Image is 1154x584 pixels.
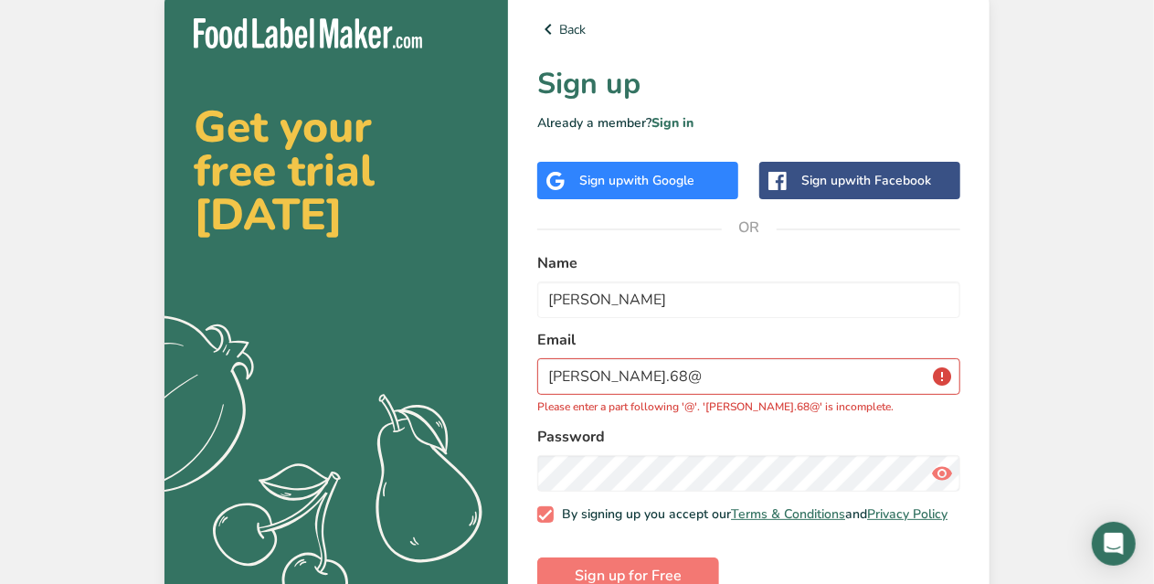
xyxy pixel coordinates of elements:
p: Already a member? [537,113,960,133]
input: John Doe [537,281,960,318]
span: By signing up you accept our and [554,506,948,523]
div: Sign up [801,171,931,190]
a: Terms & Conditions [731,505,845,523]
p: Please enter a part following '@'. '[PERSON_NAME].68@' is incomplete. [537,398,960,415]
label: Name [537,252,960,274]
a: Back [537,18,960,40]
label: Email [537,329,960,351]
input: email@example.com [537,358,960,395]
h1: Sign up [537,62,960,106]
a: Sign in [651,114,693,132]
span: with Facebook [845,172,931,189]
div: Sign up [579,171,694,190]
span: OR [722,200,777,255]
h2: Get your free trial [DATE] [194,105,479,237]
div: Open Intercom Messenger [1092,522,1136,566]
label: Password [537,426,960,448]
img: Food Label Maker [194,18,422,48]
span: with Google [623,172,694,189]
a: Privacy Policy [867,505,948,523]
